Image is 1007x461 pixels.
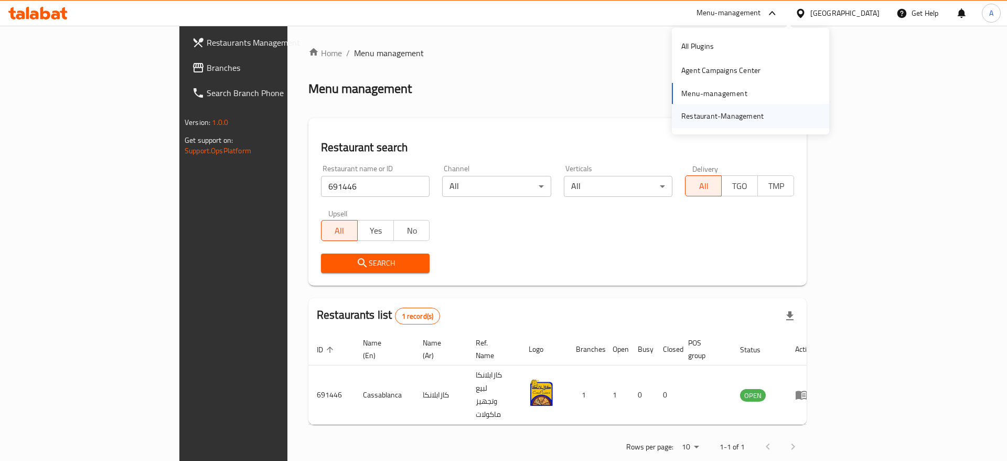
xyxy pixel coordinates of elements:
[321,220,358,241] button: All
[317,343,337,356] span: ID
[398,223,426,238] span: No
[317,307,440,324] h2: Restaurants list
[529,380,555,406] img: Cassablanca
[308,80,412,97] h2: Menu management
[726,179,754,194] span: TGO
[604,365,629,425] td: 1
[685,175,722,196] button: All
[564,176,672,197] div: All
[321,254,430,273] button: Search
[762,179,790,194] span: TMP
[207,87,339,99] span: Search Branch Phone
[328,209,348,217] label: Upsell
[184,30,348,55] a: Restaurants Management
[184,80,348,106] a: Search Branch Phone
[740,390,766,402] span: OPEN
[629,365,655,425] td: 0
[321,140,794,155] h2: Restaurant search
[810,7,880,19] div: [GEOGRAPHIC_DATA]
[697,7,761,19] div: Menu-management
[604,333,629,365] th: Open
[720,441,745,454] p: 1-1 of 1
[395,308,441,324] div: Total records count
[207,61,339,74] span: Branches
[393,220,430,241] button: No
[357,220,394,241] button: Yes
[629,333,655,365] th: Busy
[681,40,714,52] div: All Plugins
[184,55,348,80] a: Branches
[787,333,823,365] th: Action
[692,165,719,172] label: Delivery
[185,144,251,158] a: Support.OpsPlatform
[989,7,993,19] span: A
[520,333,567,365] th: Logo
[688,337,719,362] span: POS group
[795,389,815,401] div: Menu
[567,333,604,365] th: Branches
[423,337,455,362] span: Name (Ar)
[185,116,210,129] span: Version:
[321,176,430,197] input: Search for restaurant name or ID..
[655,333,680,365] th: Closed
[626,441,673,454] p: Rows per page:
[207,36,339,49] span: Restaurants Management
[329,257,421,270] span: Search
[567,365,604,425] td: 1
[326,223,353,238] span: All
[678,439,703,455] div: Rows per page:
[185,133,233,147] span: Get support on:
[354,47,424,59] span: Menu management
[363,337,402,362] span: Name (En)
[308,333,823,425] table: enhanced table
[655,365,680,425] td: 0
[355,365,414,425] td: Cassablanca
[414,365,467,425] td: كازابلانكا
[681,110,764,122] div: Restaurant-Management
[467,365,520,425] td: كازابلانكا لبيع وتجهيز ماكولات
[681,65,760,76] div: Agent Campaigns Center
[442,176,551,197] div: All
[757,175,794,196] button: TMP
[346,47,350,59] li: /
[476,337,508,362] span: Ref. Name
[740,343,774,356] span: Status
[721,175,758,196] button: TGO
[690,179,717,194] span: All
[362,223,390,238] span: Yes
[777,303,802,329] div: Export file
[212,116,228,129] span: 1.0.0
[308,47,807,59] nav: breadcrumb
[395,311,440,321] span: 1 record(s)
